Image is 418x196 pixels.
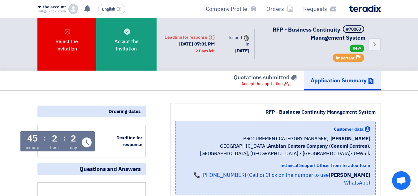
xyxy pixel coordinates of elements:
a: Orders [261,2,298,16]
font: Technical Support Officer from Teradex Team [280,162,370,169]
font: Deadline for response [165,34,207,41]
font: 2 [71,132,76,145]
font: the account [43,4,66,10]
font: Questions and Answers [80,165,141,173]
font: [GEOGRAPHIC_DATA], [GEOGRAPHIC_DATA], [GEOGRAPHIC_DATA] - [GEOGRAPHIC_DATA]- U-Walk [200,142,370,157]
font: : [63,133,66,144]
button: English [98,4,125,14]
font: [PERSON_NAME] [330,135,370,142]
font: [DATE] [235,47,249,54]
font: Ordering dates [109,108,141,115]
a: Quotations submitted Accept the application [227,71,304,90]
font: 2 [52,132,57,145]
font: new [353,45,361,52]
font: [DATE] 07:01 PM [179,41,215,47]
font: : [44,133,46,144]
font: #70883 [346,26,361,33]
font: 2 Days left [196,48,215,54]
font: PROCUREMENT CATEGORY MANAGER, [243,135,328,142]
font: hour [50,144,59,151]
font: minute [26,144,39,151]
font: important [336,55,355,61]
a: Requests [298,2,341,16]
font: Quotations submitted [234,73,290,81]
font: Accept the invitation [114,38,139,53]
font: Issued in [228,34,249,47]
img: Teradix logo [349,5,381,12]
font: Reject the invitation [55,38,78,53]
font: RFP - Business Continuity Management System [265,108,376,116]
font: Requests [303,5,327,13]
font: day [70,144,77,151]
font: Application Summary [311,76,367,85]
font: [PERSON_NAME] [329,171,370,179]
font: English [102,6,115,12]
img: profile_test.png [68,4,78,14]
a: Application Summary [304,71,381,90]
font: Orders [266,5,284,13]
font: 45 [27,132,38,145]
font: Company Profile [206,5,247,13]
font: Arabian Centers Company (Cenomi Centres), [268,142,370,150]
font: Deadline for response [116,134,142,148]
font: Palt@6kpzw3dyya [37,9,66,14]
font: Accept the application [241,81,283,87]
h5: RFP - Business Continuity Management System [262,25,365,41]
a: Open chat [392,171,411,190]
font: Customer data [334,126,364,133]
a: 📞 [PHONE_NUMBER] (Call or Click on the number to use WhatsApp) [194,171,370,187]
font: RFP - Business Continuity Management System [273,25,365,42]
